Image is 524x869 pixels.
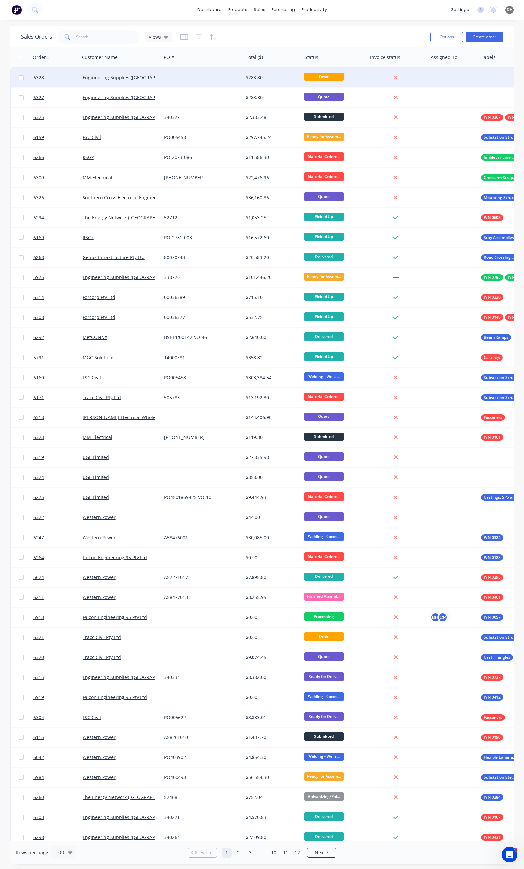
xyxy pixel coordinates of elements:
[164,334,236,341] div: BSBL1/00142-VO-46
[304,433,344,441] span: Submitted
[83,674,195,680] a: Engineering Supplies ([GEOGRAPHIC_DATA]) Pty Ltd
[246,394,296,401] div: $13,192.30
[246,114,296,121] div: $2,383.48
[481,414,505,421] button: Fasteners
[304,73,344,81] span: Draft
[484,714,502,721] span: Fasteners
[83,74,195,80] a: Engineering Supplies ([GEOGRAPHIC_DATA]) Pty Ltd
[33,174,44,181] span: 6309
[481,574,503,581] button: P/N 0295
[164,314,236,321] div: 00036377
[246,54,263,61] div: Total ($)
[83,494,109,500] a: UGL Limited
[33,254,44,261] span: 6268
[164,134,236,141] div: PO005458
[33,328,83,347] a: 6292
[304,472,344,481] span: Quote
[83,814,195,820] a: Engineering Supplies ([GEOGRAPHIC_DATA]) Pty Ltd
[33,374,44,381] span: 6160
[484,354,500,361] span: Castings
[83,294,115,300] a: Forcorp Pty Ltd
[33,788,83,807] a: 6260
[481,754,519,761] button: Flexible Laminates
[33,494,44,501] span: 6275
[83,454,109,460] a: UGL Limited
[304,233,344,241] span: Picked Up
[484,294,501,301] span: P/N 0320
[83,114,195,120] a: Engineering Supplies ([GEOGRAPHIC_DATA]) Pty Ltd
[33,554,44,561] span: 6264
[33,468,83,487] a: 6324
[246,194,296,201] div: $36,160.86
[481,834,503,841] button: P/N 0431
[484,834,501,841] span: P/N 0431
[315,849,325,856] span: Next
[481,734,503,741] button: P/N 0190
[484,314,501,321] span: P/N 0140
[304,133,344,141] span: Ready for Assem...
[164,114,236,121] div: 340377
[246,254,296,261] div: $20,583.20
[246,494,296,501] div: $9,444.93
[76,30,140,44] input: Search...
[164,254,236,261] div: 80070743
[484,694,501,701] span: P/N 0412
[484,494,516,501] span: Castings, SPS and Buy In
[484,374,516,381] span: Substation Structural Steel
[246,314,296,321] div: $532.75
[281,848,290,858] a: Page 11
[195,849,214,856] span: Previous
[33,474,44,481] span: 6324
[33,608,83,627] a: 5913
[246,454,296,461] div: $27,835.98
[448,5,472,15] div: settings
[83,174,112,181] a: MM Electrical
[246,214,296,221] div: $1,053.25
[33,148,83,167] a: 6266
[484,574,501,581] span: P/N 0295
[246,614,296,621] div: $0.00
[481,814,503,821] button: P/N 0167
[304,312,344,321] span: Picked Up
[246,334,296,341] div: $2,640.00
[269,5,298,15] div: purchasing
[304,172,344,181] span: Material Ordere...
[33,114,44,121] span: 6325
[257,848,267,858] a: Jump forward
[304,352,344,361] span: Picked Up
[33,134,44,141] span: 6159
[164,274,236,281] div: 338770
[430,32,463,42] button: Options
[33,734,44,741] span: 6115
[33,94,44,101] span: 6327
[33,234,44,241] span: 6169
[83,574,116,580] a: Western Power
[304,93,344,101] span: Quote
[83,694,147,700] a: Falcon Engineering 95 Pty Ltd
[194,5,225,15] a: dashboard
[33,228,83,247] a: 6169
[484,194,516,201] span: Mounting Structure
[234,848,243,858] a: Page 2
[484,414,502,421] span: Fasteners
[484,134,516,141] span: Substation Structural Steel
[484,254,516,261] span: Road Crossing Signs
[82,54,118,61] div: Customer Name
[33,74,44,81] span: 6328
[484,814,501,821] span: P/N 0167
[430,612,440,622] div: BH
[12,5,22,15] img: Factory
[33,434,44,441] span: 6323
[269,848,279,858] a: Page 10
[225,5,251,15] div: products
[246,294,296,301] div: $715.10
[83,594,116,600] a: Western Power
[484,174,516,181] span: Crossarm Straps 1250mm
[83,254,145,260] a: Genus Infrastructure Pty Ltd
[149,33,161,40] span: Views
[164,574,236,581] div: A57271017
[33,634,44,641] span: 6321
[304,612,344,621] span: Processing
[83,534,116,541] a: Western Power
[33,288,83,307] a: 6314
